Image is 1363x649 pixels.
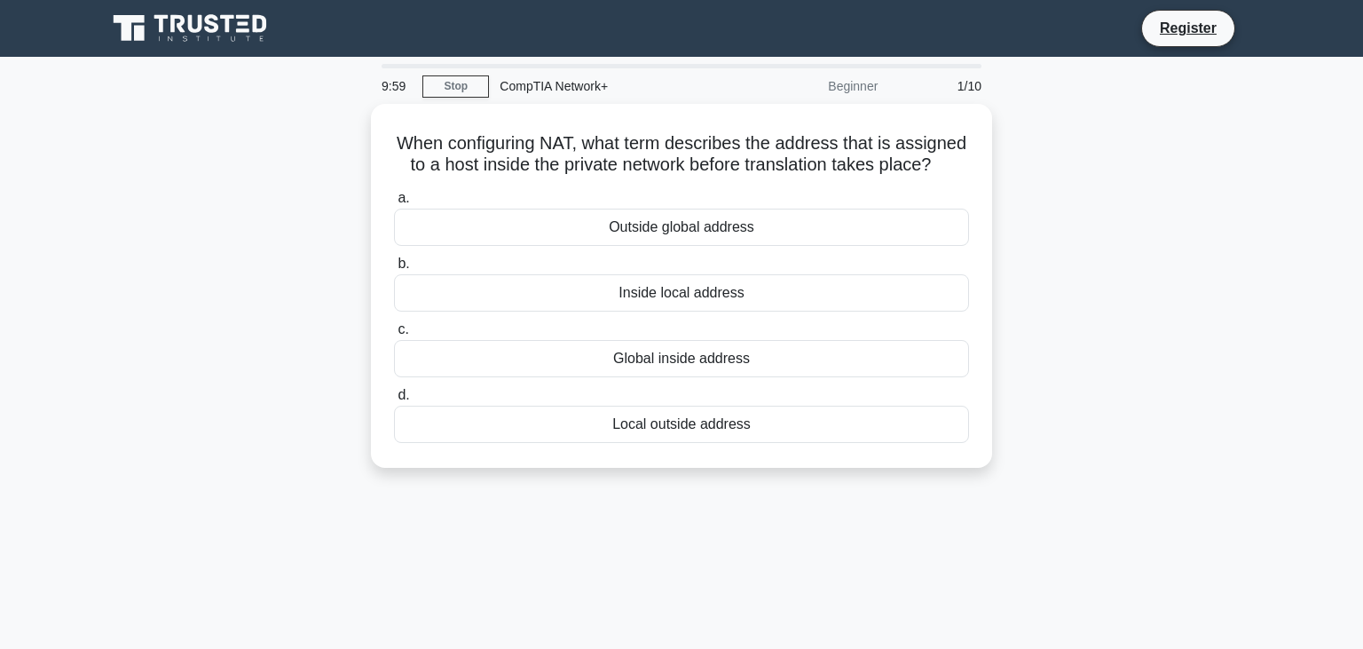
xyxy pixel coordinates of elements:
div: Outside global address [394,209,969,246]
div: Local outside address [394,406,969,443]
div: Beginner [733,68,888,104]
span: d. [398,387,409,402]
div: Inside local address [394,274,969,312]
span: c. [398,321,408,336]
div: Global inside address [394,340,969,377]
div: 1/10 [888,68,992,104]
a: Register [1149,17,1227,39]
a: Stop [422,75,489,98]
div: 9:59 [371,68,422,104]
span: b. [398,256,409,271]
div: CompTIA Network+ [489,68,733,104]
h5: When configuring NAT, what term describes the address that is assigned to a host inside the priva... [392,132,971,177]
span: a. [398,190,409,205]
